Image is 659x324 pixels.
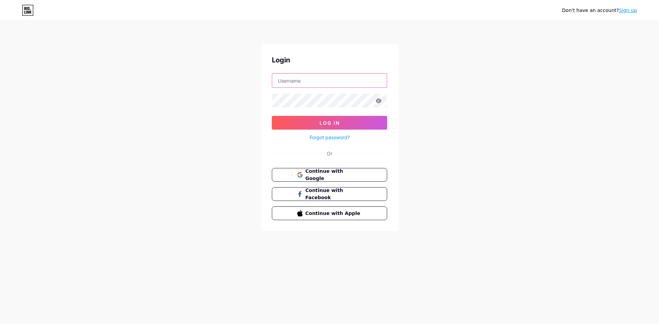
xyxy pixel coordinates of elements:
div: Login [272,55,387,65]
button: Continue with Google [272,168,387,182]
span: Continue with Facebook [305,187,362,201]
button: Continue with Facebook [272,187,387,201]
a: Sign up [619,8,637,13]
button: Continue with Apple [272,206,387,220]
button: Log In [272,116,387,130]
input: Username [272,74,387,87]
span: Continue with Google [305,168,362,182]
div: Or [327,150,332,157]
a: Forgot password? [310,134,350,141]
div: Don't have an account? [562,7,637,14]
span: Continue with Apple [305,210,362,217]
span: Log In [320,120,340,126]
